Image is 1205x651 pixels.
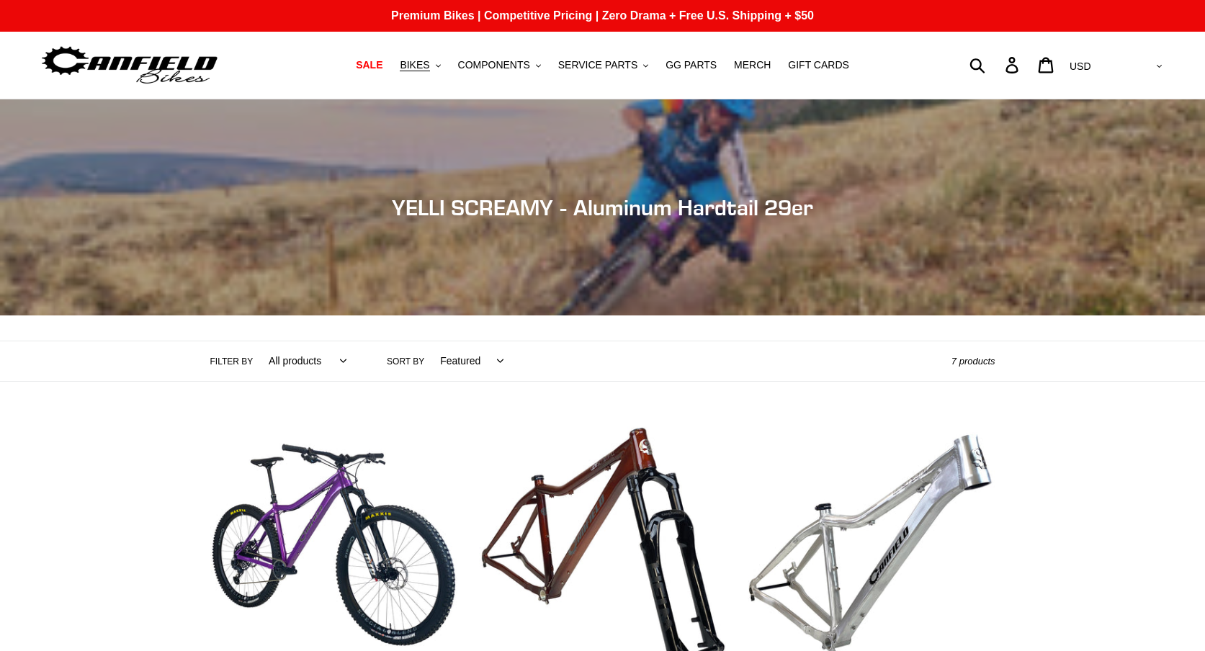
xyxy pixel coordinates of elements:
span: GIFT CARDS [788,59,849,71]
label: Sort by [387,355,424,368]
a: MERCH [727,55,778,75]
a: GIFT CARDS [781,55,856,75]
img: Canfield Bikes [40,42,220,88]
button: COMPONENTS [451,55,548,75]
input: Search [977,49,1014,81]
span: YELLI SCREAMY - Aluminum Hardtail 29er [392,194,813,220]
span: COMPONENTS [458,59,530,71]
a: GG PARTS [658,55,724,75]
span: GG PARTS [666,59,717,71]
button: BIKES [393,55,447,75]
span: 7 products [951,356,995,367]
label: Filter by [210,355,254,368]
span: BIKES [400,59,429,71]
a: SALE [349,55,390,75]
span: MERCH [734,59,771,71]
button: SERVICE PARTS [551,55,655,75]
span: SERVICE PARTS [558,59,637,71]
span: SALE [356,59,382,71]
